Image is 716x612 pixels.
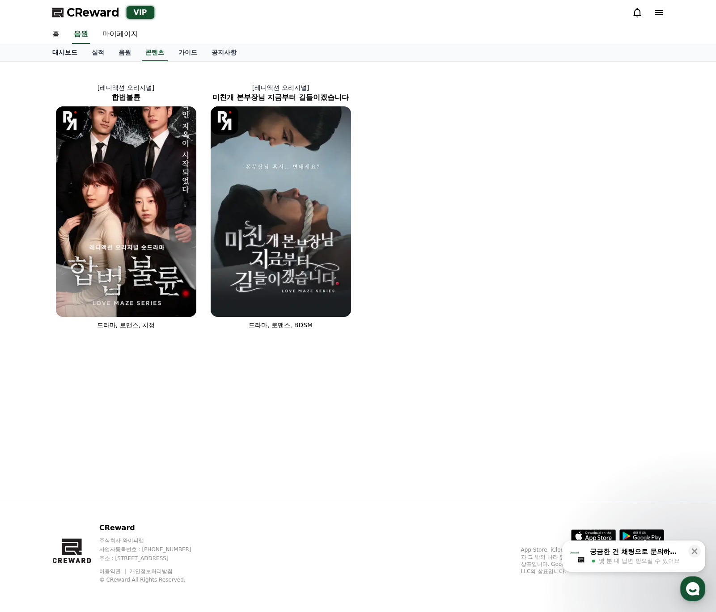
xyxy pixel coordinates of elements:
span: CReward [67,5,119,20]
a: 실적 [85,44,111,61]
div: VIP [127,6,154,19]
a: 음원 [111,44,138,61]
a: 공지사항 [204,44,244,61]
p: [레디액션 오리지널] [49,83,203,92]
a: 설정 [115,283,172,306]
span: 대화 [82,297,93,304]
p: 주식회사 와이피랩 [99,537,208,544]
p: CReward [99,523,208,533]
img: [object Object] Logo [211,106,239,135]
a: 가이드 [171,44,204,61]
img: 미친개 본부장님 지금부터 길들이겠습니다 [211,106,351,317]
h2: 미친개 본부장님 지금부터 길들이겠습니다 [203,92,358,103]
a: 마이페이지 [95,25,145,44]
p: [레디액션 오리지널] [203,83,358,92]
a: [레디액션 오리지널] 미친개 본부장님 지금부터 길들이겠습니다 미친개 본부장님 지금부터 길들이겠습니다 [object Object] Logo 드라마, 로맨스, BDSM [203,76,358,337]
p: 사업자등록번호 : [PHONE_NUMBER] [99,546,208,553]
h2: 합법불륜 [49,92,203,103]
p: 주소 : [STREET_ADDRESS] [99,555,208,562]
span: 드라마, 로맨스, BDSM [249,321,313,329]
a: [레디액션 오리지널] 합법불륜 합법불륜 [object Object] Logo 드라마, 로맨스, 치정 [49,76,203,337]
a: 대화 [59,283,115,306]
a: 콘텐츠 [142,44,168,61]
span: 홈 [28,297,34,304]
a: 홈 [3,283,59,306]
a: 이용약관 [99,568,127,574]
p: © CReward All Rights Reserved. [99,576,208,583]
a: 홈 [45,25,67,44]
a: 음원 [72,25,90,44]
span: 설정 [138,297,149,304]
img: [object Object] Logo [56,106,84,135]
img: 합법불륜 [56,106,196,317]
span: 드라마, 로맨스, 치정 [97,321,155,329]
p: App Store, iCloud, iCloud Drive 및 iTunes Store는 미국과 그 밖의 나라 및 지역에서 등록된 Apple Inc.의 서비스 상표입니다. Goo... [521,546,664,575]
a: 대시보드 [45,44,85,61]
a: 개인정보처리방침 [130,568,173,574]
a: CReward [52,5,119,20]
